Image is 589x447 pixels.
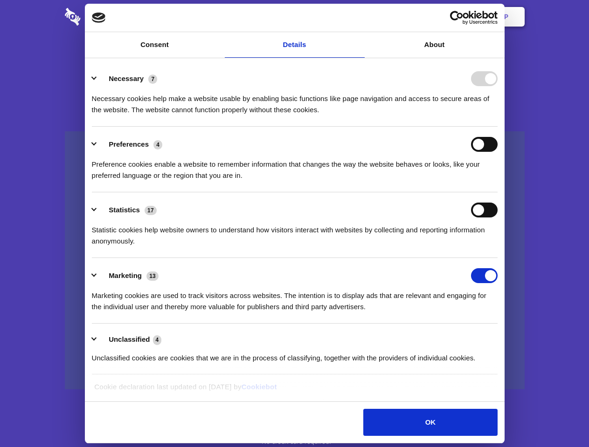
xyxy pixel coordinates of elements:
span: 4 [153,335,162,345]
div: Cookie declaration last updated on [DATE] by [87,381,502,400]
a: Consent [85,32,225,58]
h1: Eliminate Slack Data Loss. [65,42,525,75]
span: 7 [148,74,157,84]
a: Pricing [274,2,314,31]
div: Necessary cookies help make a website usable by enabling basic functions like page navigation and... [92,86,498,115]
button: Unclassified (4) [92,334,167,345]
a: Login [423,2,464,31]
span: 17 [145,206,157,215]
span: 13 [146,271,159,281]
a: Details [225,32,365,58]
a: About [365,32,505,58]
div: Unclassified cookies are cookies that we are in the process of classifying, together with the pro... [92,345,498,364]
button: Preferences (4) [92,137,168,152]
a: Wistia video thumbnail [65,131,525,390]
img: logo-wordmark-white-trans-d4663122ce5f474addd5e946df7df03e33cb6a1c49d2221995e7729f52c070b2.svg [65,8,145,26]
button: Necessary (7) [92,71,163,86]
div: Marketing cookies are used to track visitors across websites. The intention is to display ads tha... [92,283,498,312]
label: Necessary [109,74,144,82]
label: Statistics [109,206,140,214]
a: Usercentrics Cookiebot - opens in a new window [416,11,498,25]
iframe: Drift Widget Chat Controller [542,400,578,436]
div: Preference cookies enable a website to remember information that changes the way the website beha... [92,152,498,181]
label: Marketing [109,271,142,279]
span: 4 [153,140,162,149]
img: logo [92,13,106,23]
label: Preferences [109,140,149,148]
a: Contact [378,2,421,31]
button: OK [363,409,497,436]
h4: Auto-redaction of sensitive data, encrypted data sharing and self-destructing private chats. Shar... [65,85,525,115]
button: Marketing (13) [92,268,165,283]
div: Statistic cookies help website owners to understand how visitors interact with websites by collec... [92,217,498,247]
button: Statistics (17) [92,203,163,217]
a: Cookiebot [242,383,277,391]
